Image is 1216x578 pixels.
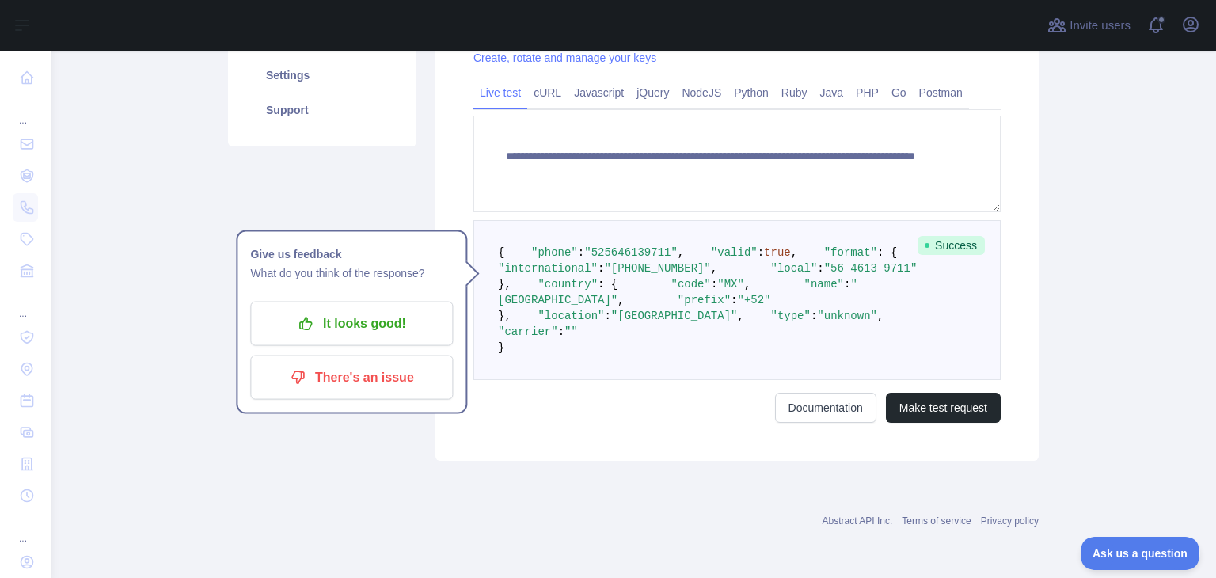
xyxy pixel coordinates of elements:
[498,246,504,259] span: {
[885,80,913,105] a: Go
[498,278,857,306] span: "[GEOGRAPHIC_DATA]"
[804,278,844,291] span: "name"
[744,278,750,291] span: ,
[775,80,814,105] a: Ruby
[678,246,684,259] span: ,
[531,246,578,259] span: "phone"
[918,236,985,255] span: Success
[498,278,511,291] span: },
[13,95,38,127] div: ...
[584,246,678,259] span: "525646139711"
[902,515,971,527] a: Terms of service
[1044,13,1134,38] button: Invite users
[247,58,397,93] a: Settings
[13,513,38,545] div: ...
[814,80,850,105] a: Java
[262,364,441,391] p: There's an issue
[886,393,1001,423] button: Make test request
[981,515,1039,527] a: Privacy policy
[764,246,791,259] span: true
[473,51,656,64] a: Create, rotate and manage your keys
[598,278,617,291] span: : {
[630,80,675,105] a: jQuery
[611,310,738,322] span: "[GEOGRAPHIC_DATA]"
[731,294,737,306] span: :
[538,310,604,322] span: "location"
[711,278,717,291] span: :
[678,294,731,306] span: "prefix"
[849,80,885,105] a: PHP
[498,262,598,275] span: "international"
[913,80,969,105] a: Postman
[823,515,893,527] a: Abstract API Inc.
[671,278,710,291] span: "code"
[250,356,453,400] button: There's an issue
[717,278,744,291] span: "MX"
[13,288,38,320] div: ...
[844,278,850,291] span: :
[737,310,743,322] span: ,
[791,246,797,259] span: ,
[250,264,453,283] p: What do you think of the response?
[527,80,568,105] a: cURL
[737,294,770,306] span: "+52"
[824,246,877,259] span: "format"
[1070,17,1130,35] span: Invite users
[771,310,811,322] span: "type"
[770,262,817,275] span: "local"
[1081,537,1200,570] iframe: Toggle Customer Support
[877,310,883,322] span: ,
[598,262,604,275] span: :
[498,310,511,322] span: },
[250,245,453,264] h1: Give us feedback
[498,325,558,338] span: "carrier"
[247,93,397,127] a: Support
[498,341,504,354] span: }
[262,310,441,337] p: It looks good!
[558,325,564,338] span: :
[473,80,527,105] a: Live test
[568,80,630,105] a: Javascript
[604,262,710,275] span: "[PHONE_NUMBER]"
[758,246,764,259] span: :
[564,325,578,338] span: ""
[817,262,823,275] span: :
[675,80,728,105] a: NodeJS
[775,393,876,423] a: Documentation
[711,262,717,275] span: ,
[811,310,817,322] span: :
[617,294,624,306] span: ,
[711,246,758,259] span: "valid"
[538,278,598,291] span: "country"
[728,80,775,105] a: Python
[817,310,877,322] span: "unknown"
[824,262,918,275] span: "56 4613 9711"
[604,310,610,322] span: :
[877,246,897,259] span: : {
[578,246,584,259] span: :
[250,302,453,346] button: It looks good!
